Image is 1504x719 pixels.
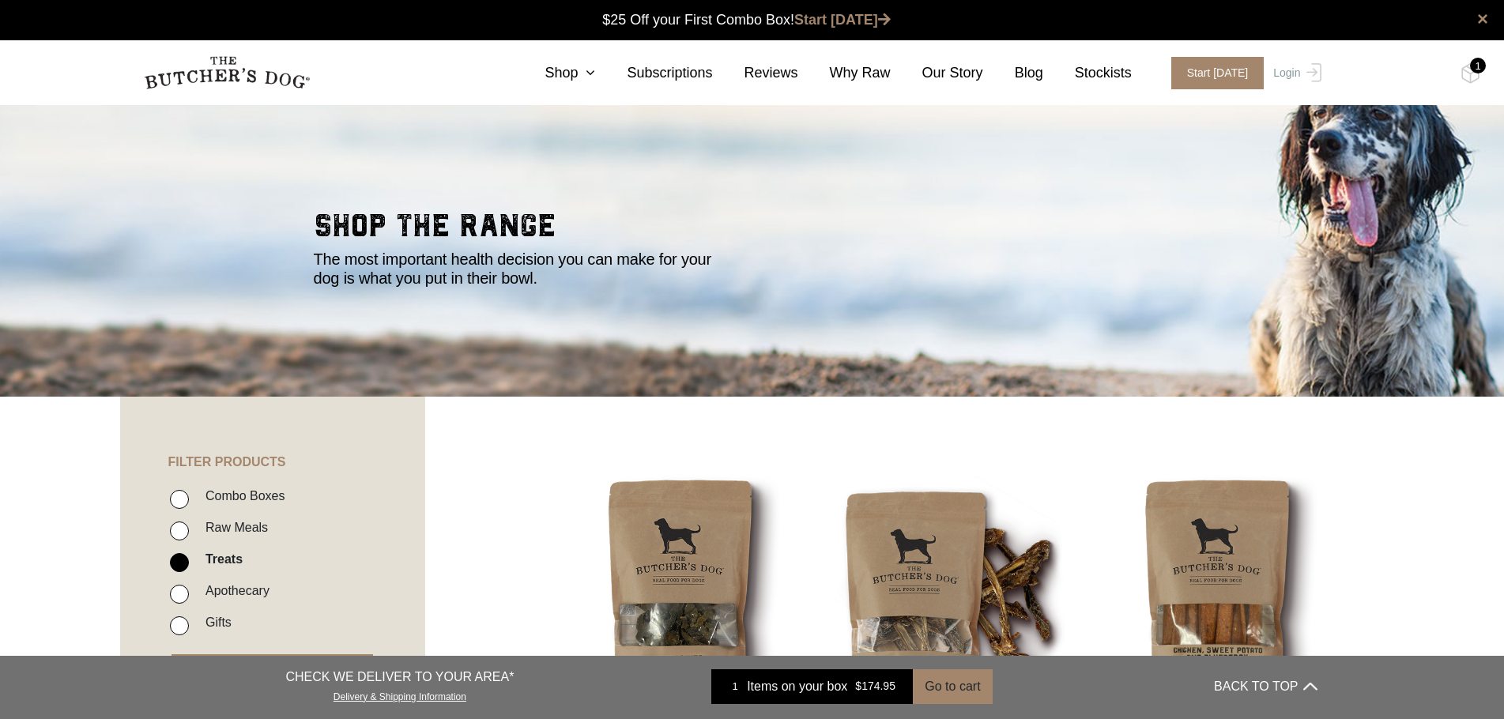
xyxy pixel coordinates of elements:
a: Reviews [713,62,798,84]
button: RESET FILTER [172,654,373,689]
img: Chicken Sweet Potato and Blueberry Chew Sticks [1099,476,1339,715]
img: Beef Spare Ribs [831,476,1070,715]
label: Raw Meals [198,517,268,538]
a: Why Raw [798,62,891,84]
a: Login [1269,57,1321,89]
a: Subscriptions [595,62,712,84]
div: 1 [723,679,747,695]
button: Go to cart [913,669,992,704]
label: Apothecary [198,580,270,601]
div: 1 [1470,58,1486,73]
a: 1 Items on your box $174.95 [711,669,913,704]
span: Items on your box [747,677,847,696]
button: BACK TO TOP [1214,668,1317,706]
label: Gifts [198,612,232,633]
a: Blog [983,62,1043,84]
span: Start [DATE] [1171,57,1265,89]
a: Shop [513,62,595,84]
img: Beef Liver Treats [563,476,802,715]
span: $ [855,680,861,693]
a: Delivery & Shipping Information [334,687,466,702]
a: Start [DATE] [1155,57,1270,89]
bdi: 174.95 [855,680,895,693]
a: Start [DATE] [794,12,891,28]
h4: FILTER PRODUCTS [120,397,425,469]
a: Our Story [891,62,983,84]
label: Combo Boxes [198,485,285,506]
p: The most important health decision you can make for your dog is what you put in their bowl. [314,250,733,288]
h2: shop the range [314,210,1191,250]
p: CHECK WE DELIVER TO YOUR AREA* [285,668,514,687]
a: close [1477,9,1488,28]
label: Treats [198,548,243,570]
img: TBD_Cart-Full.png [1461,63,1480,84]
a: Stockists [1043,62,1132,84]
